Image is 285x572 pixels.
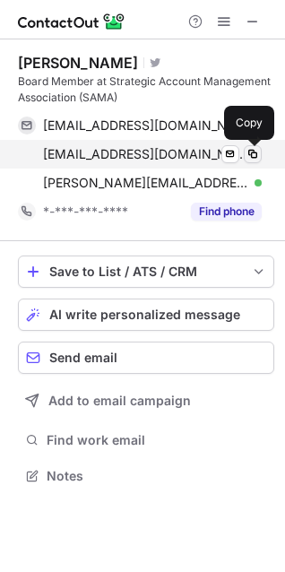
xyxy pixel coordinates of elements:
[43,117,248,134] span: [EMAIL_ADDRESS][DOMAIN_NAME]
[18,428,274,453] button: Find work email
[49,351,117,365] span: Send email
[18,342,274,374] button: Send email
[48,394,191,408] span: Add to email campaign
[18,385,274,417] button: Add to email campaign
[18,464,274,489] button: Notes
[18,299,274,331] button: AI write personalized message
[47,468,267,484] span: Notes
[43,175,248,191] span: [PERSON_NAME][EMAIL_ADDRESS][DOMAIN_NAME]
[47,432,267,448] span: Find work email
[18,11,125,32] img: ContactOut v5.3.10
[18,256,274,288] button: save-profile-one-click
[191,203,262,221] button: Reveal Button
[18,74,274,106] div: Board Member at Strategic Account Management Association (SAMA)
[18,54,138,72] div: [PERSON_NAME]
[49,264,243,279] div: Save to List / ATS / CRM
[49,308,240,322] span: AI write personalized message
[43,146,248,162] span: [EMAIL_ADDRESS][DOMAIN_NAME]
